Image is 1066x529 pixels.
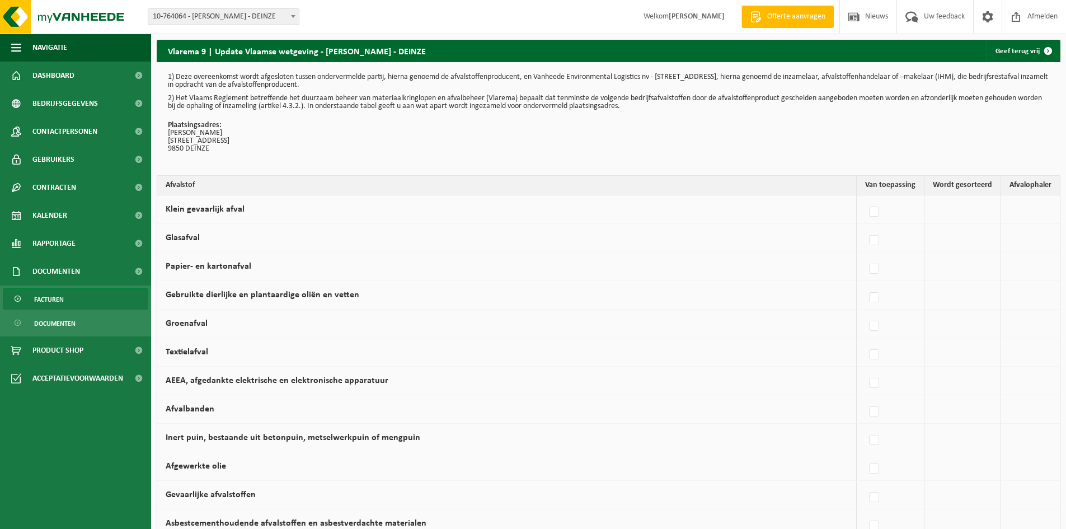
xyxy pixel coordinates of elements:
[34,289,64,310] span: Facturen
[741,6,834,28] a: Offerte aanvragen
[166,233,200,242] label: Glasafval
[34,313,76,334] span: Documenten
[166,519,426,528] label: Asbestcementhoudende afvalstoffen en asbestverdachte materialen
[166,319,208,328] label: Groenafval
[168,121,1049,153] p: [PERSON_NAME] [STREET_ADDRESS] 9850 DEINZE
[168,121,222,129] strong: Plaatsingsadres:
[764,11,828,22] span: Offerte aanvragen
[32,174,76,202] span: Contracten
[32,258,80,285] span: Documenten
[166,262,251,271] label: Papier- en kartonafval
[168,73,1049,89] p: 1) Deze overeenkomst wordt afgesloten tussen ondervermelde partij, hierna genoemd de afvalstoffen...
[32,364,123,392] span: Acceptatievoorwaarden
[166,291,359,299] label: Gebruikte dierlijke en plantaardige oliën en vetten
[166,433,420,442] label: Inert puin, bestaande uit betonpuin, metselwerkpuin of mengpuin
[166,462,226,471] label: Afgewerkte olie
[148,9,299,25] span: 10-764064 - STROBBE STEFAAN - DEINZE
[3,288,148,310] a: Facturen
[669,12,725,21] strong: [PERSON_NAME]
[166,376,388,385] label: AEEA, afgedankte elektrische en elektronische apparatuur
[166,405,214,414] label: Afvalbanden
[32,34,67,62] span: Navigatie
[857,176,924,195] th: Van toepassing
[32,118,97,146] span: Contactpersonen
[166,205,245,214] label: Klein gevaarlijk afval
[32,202,67,230] span: Kalender
[32,336,83,364] span: Product Shop
[987,40,1059,62] a: Geef terug vrij
[148,8,299,25] span: 10-764064 - STROBBE STEFAAN - DEINZE
[1001,176,1060,195] th: Afvalophaler
[32,230,76,258] span: Rapportage
[3,312,148,334] a: Documenten
[32,62,74,90] span: Dashboard
[157,40,437,62] h2: Vlarema 9 | Update Vlaamse wetgeving - [PERSON_NAME] - DEINZE
[32,90,98,118] span: Bedrijfsgegevens
[924,176,1001,195] th: Wordt gesorteerd
[166,348,208,357] label: Textielafval
[157,176,857,195] th: Afvalstof
[32,146,74,174] span: Gebruikers
[168,95,1049,110] p: 2) Het Vlaams Reglement betreffende het duurzaam beheer van materiaalkringlopen en afvalbeheer (V...
[166,490,256,499] label: Gevaarlijke afvalstoffen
